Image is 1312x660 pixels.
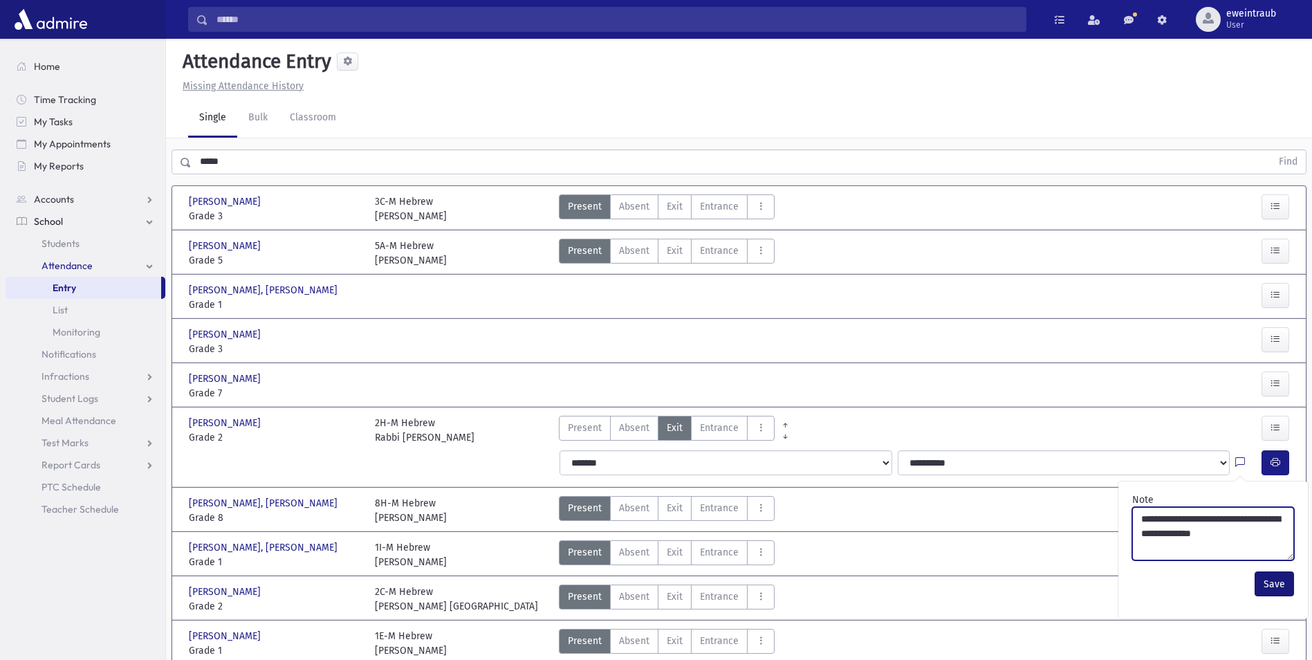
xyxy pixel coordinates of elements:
span: Absent [619,545,649,560]
span: [PERSON_NAME] [189,372,264,386]
span: Grade 2 [189,430,361,445]
a: Students [6,232,165,255]
span: [PERSON_NAME] [189,629,264,643]
a: Student Logs [6,387,165,410]
h5: Attendance Entry [177,50,331,73]
a: Report Cards [6,454,165,476]
span: Entrance [700,199,739,214]
span: Present [568,199,602,214]
span: [PERSON_NAME], [PERSON_NAME] [189,496,340,511]
span: [PERSON_NAME] [189,416,264,430]
div: AttTypes [559,496,775,525]
span: [PERSON_NAME], [PERSON_NAME] [189,283,340,297]
a: Infractions [6,365,165,387]
span: Exit [667,589,683,604]
a: PTC Schedule [6,476,165,498]
span: Entrance [700,421,739,435]
span: Entrance [700,545,739,560]
a: Classroom [279,99,347,138]
span: Exit [667,634,683,648]
a: My Reports [6,155,165,177]
span: Entrance [700,244,739,258]
span: Notifications [41,348,96,360]
span: Entrance [700,589,739,604]
a: List [6,299,165,321]
span: Teacher Schedule [41,503,119,515]
span: eweintraub [1226,8,1276,19]
span: Absent [619,199,649,214]
span: Home [34,60,60,73]
span: School [34,215,63,228]
span: Present [568,634,602,648]
a: Accounts [6,188,165,210]
span: [PERSON_NAME] [189,327,264,342]
a: Entry [6,277,161,299]
span: Grade 1 [189,643,361,658]
span: Exit [667,545,683,560]
input: Search [208,7,1026,32]
div: 5A-M Hebrew [PERSON_NAME] [375,239,447,268]
span: Absent [619,589,649,604]
a: Single [188,99,237,138]
span: Time Tracking [34,93,96,106]
a: My Tasks [6,111,165,133]
span: Grade 7 [189,386,361,401]
a: Time Tracking [6,89,165,111]
div: AttTypes [559,629,775,658]
span: Grade 1 [189,555,361,569]
a: Home [6,55,165,77]
div: AttTypes [559,585,775,614]
span: Present [568,501,602,515]
span: Accounts [34,193,74,205]
span: Absent [619,421,649,435]
button: Save [1255,571,1294,596]
span: Students [41,237,80,250]
span: PTC Schedule [41,481,101,493]
div: 1I-M Hebrew [PERSON_NAME] [375,540,447,569]
a: Test Marks [6,432,165,454]
span: User [1226,19,1276,30]
span: Grade 3 [189,342,361,356]
span: Attendance [41,259,93,272]
span: My Appointments [34,138,111,150]
a: My Appointments [6,133,165,155]
span: Grade 1 [189,297,361,312]
span: [PERSON_NAME] [189,585,264,599]
div: 2H-M Hebrew Rabbi [PERSON_NAME] [375,416,474,445]
span: Present [568,421,602,435]
span: Monitoring [53,326,100,338]
span: Exit [667,199,683,214]
span: Report Cards [41,459,100,471]
button: Find [1271,150,1306,174]
span: Meal Attendance [41,414,116,427]
div: 3C-M Hebrew [PERSON_NAME] [375,194,447,223]
span: Test Marks [41,437,89,449]
a: Meal Attendance [6,410,165,432]
span: Infractions [41,370,89,383]
a: Attendance [6,255,165,277]
span: My Reports [34,160,84,172]
span: Grade 8 [189,511,361,525]
span: Absent [619,501,649,515]
span: List [53,304,68,316]
div: AttTypes [559,416,775,445]
span: Student Logs [41,392,98,405]
div: 1E-M Hebrew [PERSON_NAME] [375,629,447,658]
span: [PERSON_NAME] [189,239,264,253]
a: Teacher Schedule [6,498,165,520]
span: [PERSON_NAME] [189,194,264,209]
span: Grade 2 [189,599,361,614]
span: Present [568,589,602,604]
div: AttTypes [559,540,775,569]
img: AdmirePro [11,6,91,33]
u: Missing Attendance History [183,80,304,92]
a: Bulk [237,99,279,138]
span: Exit [667,501,683,515]
div: 2C-M Hebrew [PERSON_NAME] [GEOGRAPHIC_DATA] [375,585,538,614]
span: Grade 3 [189,209,361,223]
a: Monitoring [6,321,165,343]
div: AttTypes [559,239,775,268]
a: Notifications [6,343,165,365]
span: Absent [619,634,649,648]
div: 8H-M Hebrew [PERSON_NAME] [375,496,447,525]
